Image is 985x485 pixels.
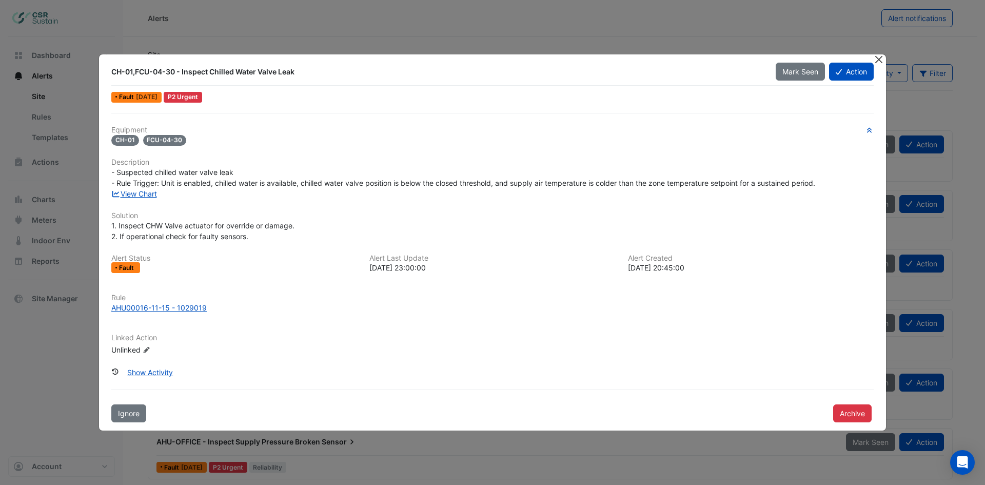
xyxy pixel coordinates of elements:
[873,54,884,65] button: Close
[833,404,872,422] button: Archive
[111,135,139,146] span: CH-01
[628,254,874,263] h6: Alert Created
[111,404,146,422] button: Ignore
[111,126,874,134] h6: Equipment
[111,254,357,263] h6: Alert Status
[111,189,157,198] a: View Chart
[143,346,150,354] fa-icon: Edit Linked Action
[111,67,763,77] div: CH-01,FCU-04-30 - Inspect Chilled Water Valve Leak
[111,168,815,187] span: - Suspected chilled water valve leak - Rule Trigger: Unit is enabled, chilled water is available,...
[628,262,874,273] div: [DATE] 20:45:00
[111,302,207,313] div: AHU00016-11-15 - 1029019
[143,135,187,146] span: FCU-04-30
[136,93,157,101] span: Sat 11-Oct-2025 23:00 BST
[119,94,136,100] span: Fault
[782,67,818,76] span: Mark Seen
[950,450,975,475] div: Open Intercom Messenger
[829,63,874,81] button: Action
[119,265,136,271] span: Fault
[776,63,825,81] button: Mark Seen
[369,262,615,273] div: [DATE] 23:00:00
[111,211,874,220] h6: Solution
[111,302,874,313] a: AHU00016-11-15 - 1029019
[111,334,874,342] h6: Linked Action
[111,221,294,241] span: 1. Inspect CHW Valve actuator for override or damage. 2. If operational check for faulty sensors.
[164,92,202,103] div: P2 Urgent
[111,344,234,355] div: Unlinked
[118,409,140,418] span: Ignore
[369,254,615,263] h6: Alert Last Update
[121,363,180,381] button: Show Activity
[111,158,874,167] h6: Description
[111,294,874,302] h6: Rule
